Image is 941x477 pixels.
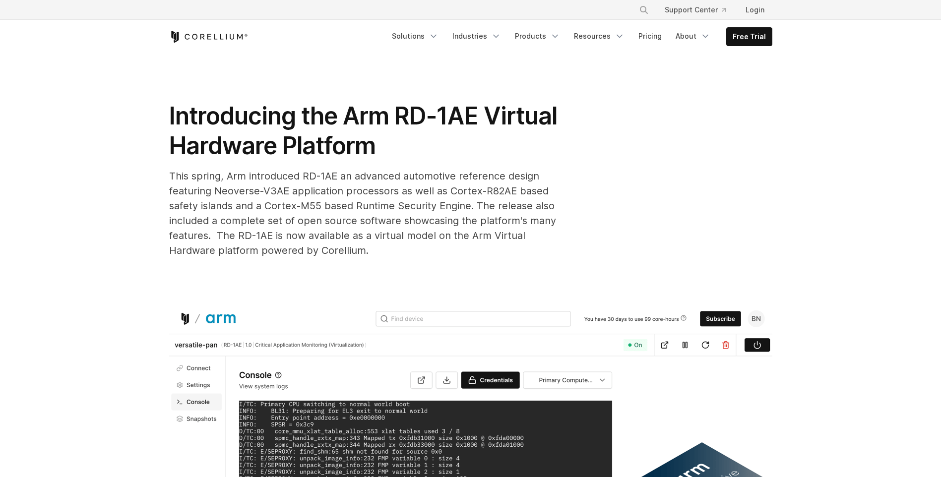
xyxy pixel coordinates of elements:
a: Free Trial [727,28,772,46]
a: Support Center [657,1,734,19]
a: Resources [568,27,630,45]
a: Solutions [386,27,444,45]
a: Industries [446,27,507,45]
a: Products [509,27,566,45]
div: Navigation Menu [386,27,772,46]
a: About [670,27,716,45]
span: Introducing the Arm RD-1AE Virtual Hardware Platform [169,101,557,160]
a: Pricing [632,27,668,45]
a: Login [738,1,772,19]
button: Search [635,1,653,19]
div: Navigation Menu [627,1,772,19]
a: Corellium Home [169,31,248,43]
span: This spring, Arm introduced RD-1AE an advanced automotive reference design featuring Neoverse-V3A... [169,170,556,256]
